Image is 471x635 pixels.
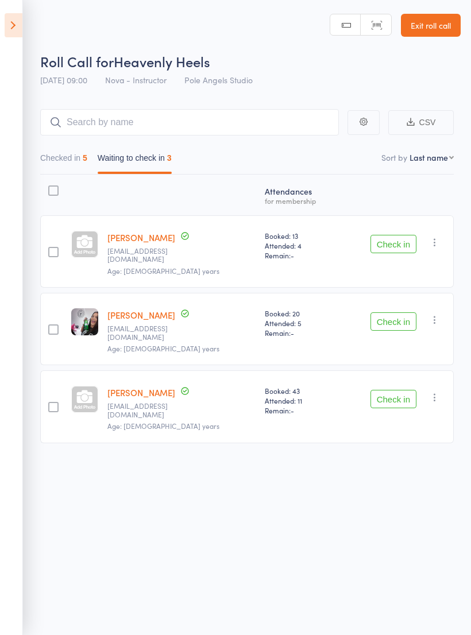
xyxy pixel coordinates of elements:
[260,180,339,210] div: Atten­dances
[388,110,454,135] button: CSV
[107,402,182,419] small: chantellejadeveitch24@gmail.com
[107,309,175,321] a: [PERSON_NAME]
[40,74,87,86] span: [DATE] 09:00
[265,396,334,405] span: Attended: 11
[381,152,407,163] label: Sort by
[265,405,334,415] span: Remain:
[71,308,98,335] img: image1751676379.png
[40,148,87,174] button: Checked in5
[40,109,339,135] input: Search by name
[107,386,175,398] a: [PERSON_NAME]
[107,343,219,353] span: Age: [DEMOGRAPHIC_DATA] years
[265,241,334,250] span: Attended: 4
[265,231,334,241] span: Booked: 13
[107,247,182,264] small: missdc2nd@gmail.com
[265,197,334,204] div: for membership
[98,148,172,174] button: Waiting to check in3
[291,405,294,415] span: -
[107,421,219,431] span: Age: [DEMOGRAPHIC_DATA] years
[184,74,253,86] span: Pole Angels Studio
[370,312,416,331] button: Check in
[107,231,175,243] a: [PERSON_NAME]
[167,153,172,162] div: 3
[265,318,334,328] span: Attended: 5
[291,328,294,338] span: -
[401,14,461,37] a: Exit roll call
[265,250,334,260] span: Remain:
[83,153,87,162] div: 5
[107,324,182,341] small: tahneesimon2388@gmail.com
[410,152,448,163] div: Last name
[370,390,416,408] button: Check in
[370,235,416,253] button: Check in
[265,308,334,318] span: Booked: 20
[291,250,294,260] span: -
[107,266,219,276] span: Age: [DEMOGRAPHIC_DATA] years
[114,52,210,71] span: Heavenly Heels
[265,328,334,338] span: Remain:
[105,74,167,86] span: Nova - Instructor
[265,386,334,396] span: Booked: 43
[40,52,114,71] span: Roll Call for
